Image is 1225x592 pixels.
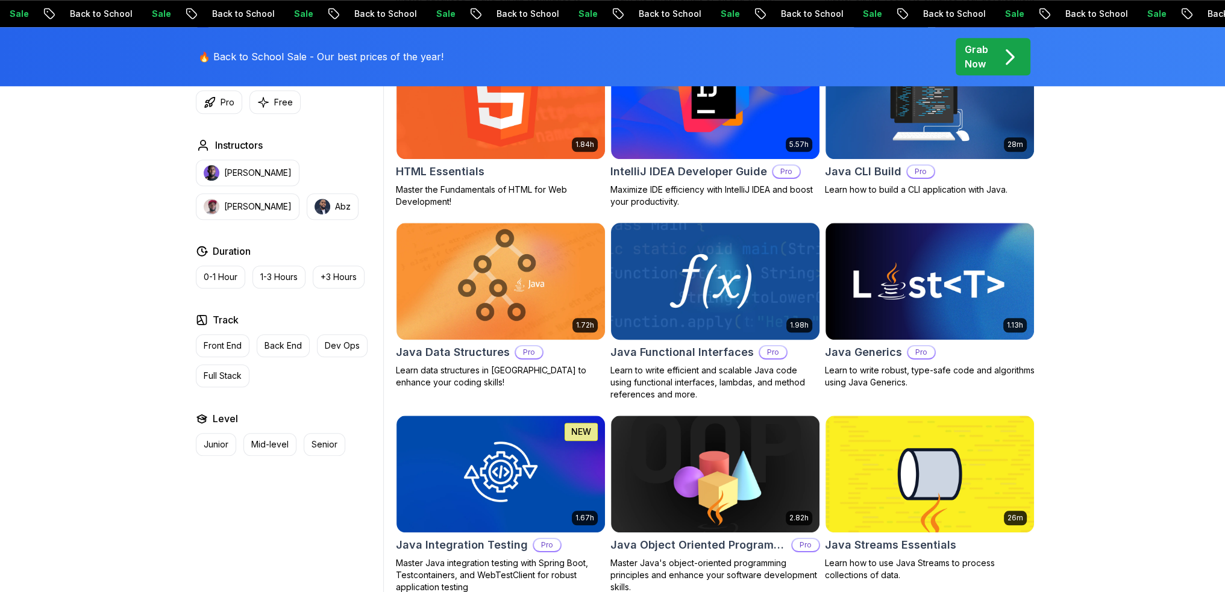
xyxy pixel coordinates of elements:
button: instructor img[PERSON_NAME] [196,193,299,220]
h2: Duration [213,244,251,258]
p: 26m [1007,513,1023,523]
p: Pro [760,346,786,358]
a: Java Data Structures card1.72hJava Data StructuresProLearn data structures in [GEOGRAPHIC_DATA] t... [396,222,606,388]
p: Back to School [896,8,978,20]
img: instructor img [315,199,330,214]
p: Master the Fundamentals of HTML for Web Development! [396,184,606,208]
p: Sale [409,8,448,20]
p: 1.84h [575,140,594,149]
img: IntelliJ IDEA Developer Guide card [611,43,819,160]
p: Mid-level [251,438,289,450]
p: Grab Now [965,42,988,71]
img: Java Data Structures card [396,223,605,340]
button: Full Stack [196,364,249,387]
p: Senior [312,438,337,450]
a: Java CLI Build card28mJava CLI BuildProLearn how to build a CLI application with Java. [825,42,1035,196]
img: instructor img [204,165,219,181]
p: 0-1 Hour [204,271,237,283]
p: Free [274,96,293,108]
button: 0-1 Hour [196,266,245,288]
img: Java Object Oriented Programming card [611,416,819,532]
img: Java Streams Essentials card [826,416,1034,532]
p: Sale [836,8,874,20]
p: 2.82h [789,513,809,523]
button: instructor img[PERSON_NAME] [196,160,299,186]
button: instructor imgAbz [307,193,359,220]
button: Front End [196,334,249,357]
p: 🔥 Back to School Sale - Our best prices of the year! [198,49,443,64]
p: 5.57h [789,140,809,149]
img: Java CLI Build card [826,43,1034,160]
p: Back to School [1038,8,1120,20]
h2: Java Streams Essentials [825,537,956,553]
p: Abz [335,201,351,213]
p: Pro [908,346,935,358]
p: Full Stack [204,370,242,382]
a: IntelliJ IDEA Developer Guide card5.57hIntelliJ IDEA Developer GuideProMaximize IDE efficiency wi... [610,42,820,208]
p: 1.13h [1007,320,1023,330]
p: Sale [551,8,590,20]
p: Junior [204,438,228,450]
h2: Track [213,313,239,327]
p: Learn to write robust, type-safe code and algorithms using Java Generics. [825,364,1035,388]
p: 28m [1007,140,1023,149]
p: Pro [907,166,934,178]
p: Maximize IDE efficiency with IntelliJ IDEA and boost your productivity. [610,184,820,208]
img: Java Integration Testing card [396,416,605,532]
button: Junior [196,433,236,456]
p: Learn data structures in [GEOGRAPHIC_DATA] to enhance your coding skills! [396,364,606,388]
img: Java Generics card [826,223,1034,340]
h2: Level [213,411,238,426]
p: Back to School [469,8,551,20]
p: Back to School [754,8,836,20]
h2: Java Generics [825,344,902,361]
p: Back to School [612,8,694,20]
p: 1-3 Hours [260,271,298,283]
a: HTML Essentials card1.84hHTML EssentialsMaster the Fundamentals of HTML for Web Development! [396,42,606,208]
p: 1.72h [576,320,594,330]
p: Back to School [43,8,125,20]
p: Learn how to use Java Streams to process collections of data. [825,557,1035,581]
p: Sale [978,8,1017,20]
p: Learn how to build a CLI application with Java. [825,184,1035,196]
h2: HTML Essentials [396,163,484,180]
p: 1.98h [790,320,809,330]
p: Pro [516,346,542,358]
button: Senior [304,433,345,456]
a: Java Functional Interfaces card1.98hJava Functional InterfacesProLearn to write efficient and sca... [610,222,820,400]
p: Back to School [185,8,267,20]
p: Dev Ops [325,340,360,352]
p: Back to School [327,8,409,20]
p: 1.67h [575,513,594,523]
h2: Java CLI Build [825,163,901,180]
p: Pro [792,539,819,551]
img: Java Functional Interfaces card [606,220,824,342]
h2: IntelliJ IDEA Developer Guide [610,163,767,180]
p: Pro [534,539,560,551]
button: 1-3 Hours [252,266,305,288]
p: Back End [265,340,302,352]
p: +3 Hours [321,271,357,283]
p: Pro [773,166,800,178]
button: Free [249,90,301,114]
p: Sale [694,8,732,20]
button: +3 Hours [313,266,365,288]
button: Back End [257,334,310,357]
p: Front End [204,340,242,352]
p: Sale [267,8,305,20]
p: Sale [125,8,163,20]
a: Java Streams Essentials card26mJava Streams EssentialsLearn how to use Java Streams to process co... [825,415,1035,581]
p: [PERSON_NAME] [224,201,292,213]
h2: Java Functional Interfaces [610,344,754,361]
button: Pro [196,90,242,114]
h2: Java Integration Testing [396,537,528,553]
img: HTML Essentials card [396,43,605,160]
img: instructor img [204,199,219,214]
h2: Java Object Oriented Programming [610,537,786,553]
button: Mid-level [243,433,296,456]
p: NEW [571,426,591,438]
p: [PERSON_NAME] [224,167,292,179]
p: Learn to write efficient and scalable Java code using functional interfaces, lambdas, and method ... [610,364,820,400]
button: Dev Ops [317,334,368,357]
p: Sale [1120,8,1159,20]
